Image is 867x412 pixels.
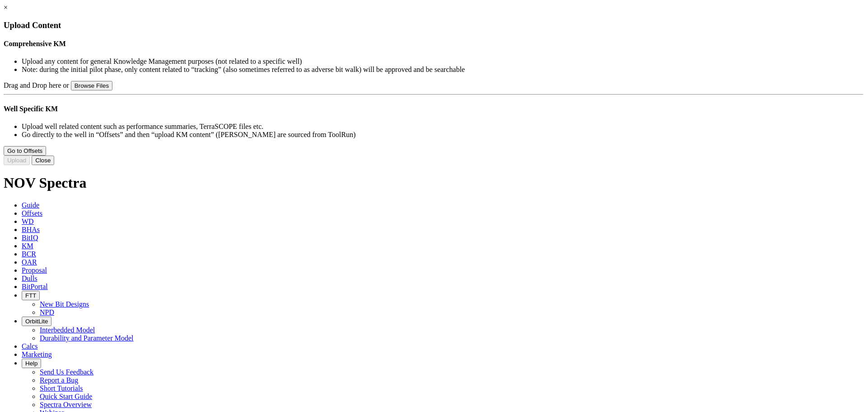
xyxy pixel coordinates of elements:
[22,218,34,225] span: WD
[40,393,92,400] a: Quick Start Guide
[40,334,134,342] a: Durability and Parameter Model
[4,146,46,156] button: Go to Offsets
[4,175,863,191] h1: NOV Spectra
[40,376,78,384] a: Report a Bug
[71,81,112,90] button: Browse Files
[22,209,42,217] span: Offsets
[22,226,40,233] span: BHAs
[4,156,30,165] button: Upload
[4,20,61,30] span: Upload Content
[22,283,48,290] span: BitPortal
[40,326,95,334] a: Interbedded Model
[4,4,8,11] a: ×
[22,131,863,139] li: Go directly to the well in “Offsets” and then “upload KM content” ([PERSON_NAME] are sourced from...
[22,123,863,131] li: Upload well related content such as performance summaries, TerraSCOPE files etc.
[22,57,863,66] li: Upload any content for general Knowledge Management purposes (not related to a specific well)
[40,401,92,408] a: Spectra Overview
[22,266,47,274] span: Proposal
[22,234,38,242] span: BitIQ
[40,300,89,308] a: New Bit Designs
[22,66,863,74] li: Note: during the initial pilot phase, only content related to “tracking” (also sometimes referred...
[4,105,863,113] h4: Well Specific KM
[22,342,38,350] span: Calcs
[25,318,48,325] span: OrbitLite
[25,292,36,299] span: FTT
[40,308,54,316] a: NPD
[22,350,52,358] span: Marketing
[25,360,37,367] span: Help
[4,81,61,89] span: Drag and Drop here
[63,81,69,89] span: or
[40,368,93,376] a: Send Us Feedback
[22,275,37,282] span: Dulls
[22,201,39,209] span: Guide
[22,250,36,258] span: BCR
[22,242,33,250] span: KM
[40,384,83,392] a: Short Tutorials
[22,258,37,266] span: OAR
[32,156,54,165] button: Close
[4,40,863,48] h4: Comprehensive KM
